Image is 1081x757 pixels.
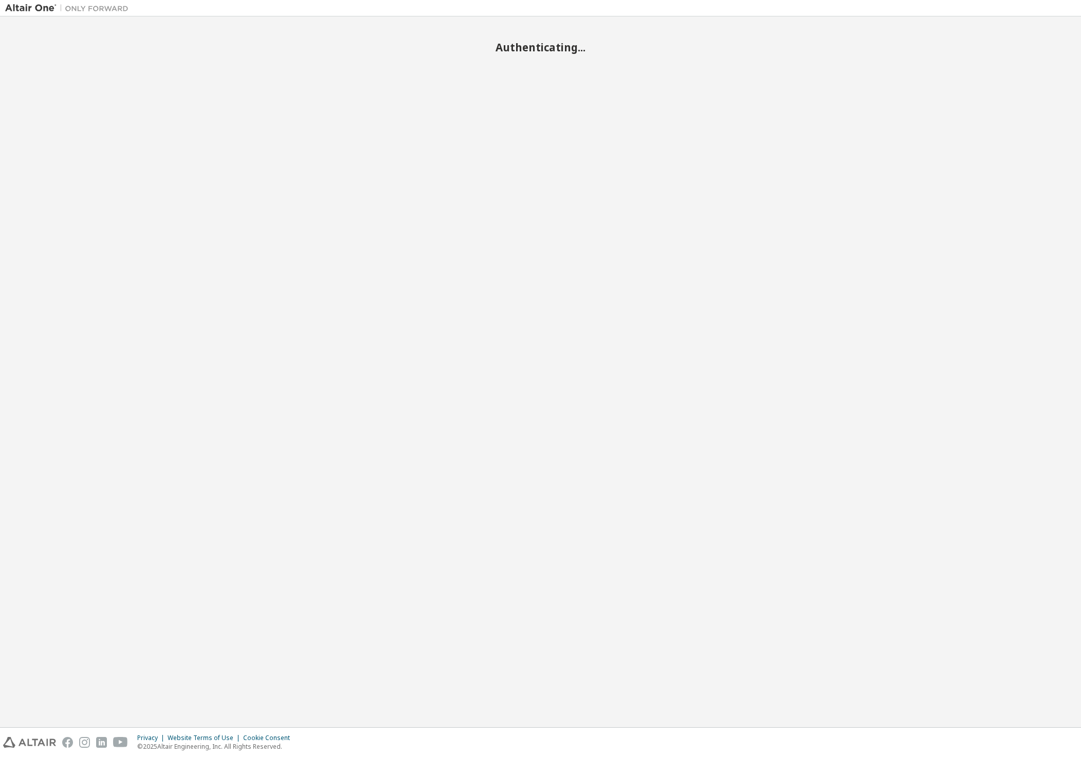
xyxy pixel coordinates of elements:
img: altair_logo.svg [3,737,56,748]
img: facebook.svg [62,737,73,748]
div: Website Terms of Use [168,734,243,742]
img: youtube.svg [113,737,128,748]
p: © 2025 Altair Engineering, Inc. All Rights Reserved. [137,742,296,751]
div: Privacy [137,734,168,742]
img: linkedin.svg [96,737,107,748]
div: Cookie Consent [243,734,296,742]
img: Altair One [5,3,134,13]
img: instagram.svg [79,737,90,748]
h2: Authenticating... [5,41,1076,54]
